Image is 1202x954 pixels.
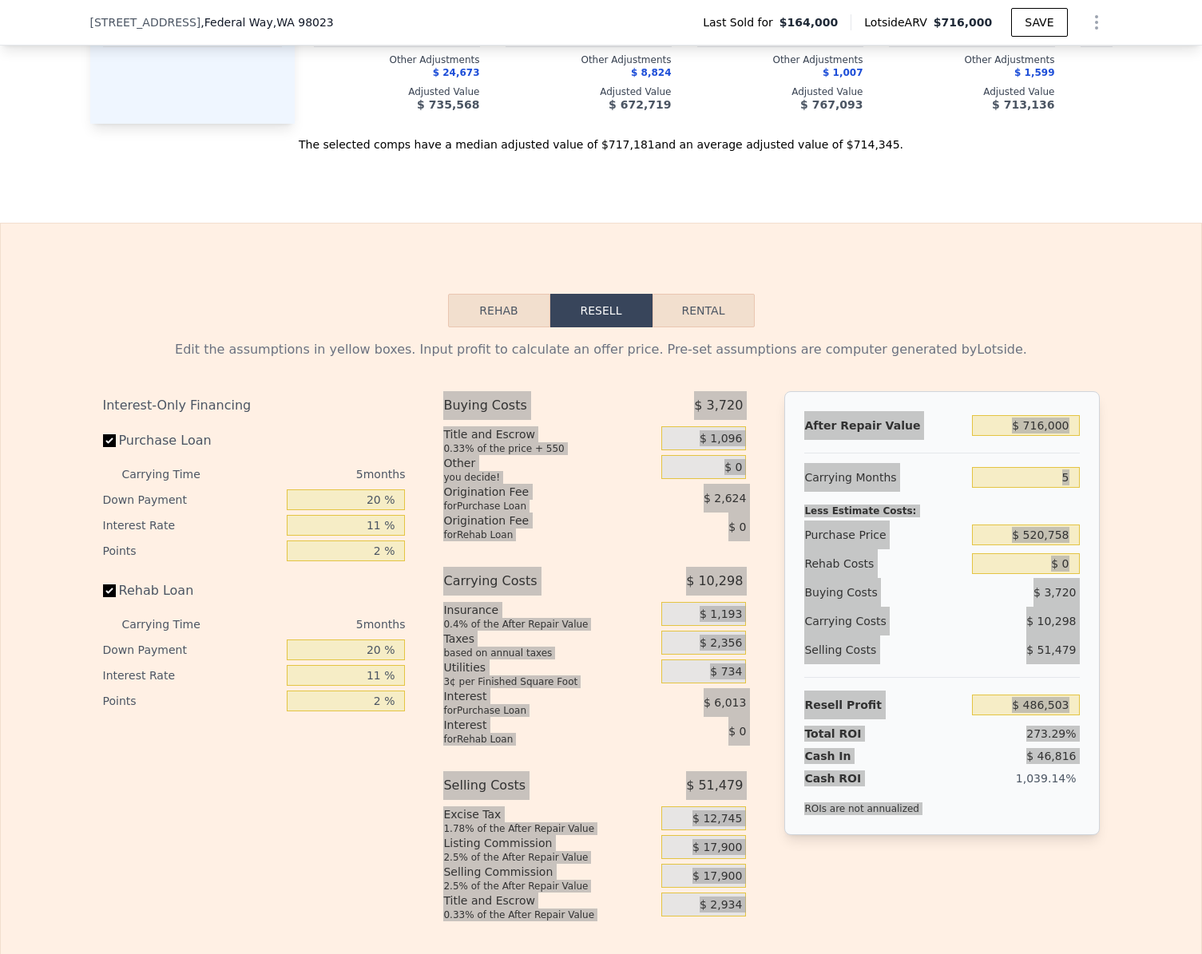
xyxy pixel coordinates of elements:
[443,631,655,647] div: Taxes
[443,426,655,442] div: Title and Escrow
[692,812,742,826] span: $ 12,745
[804,492,1079,521] div: Less Estimate Costs:
[823,67,863,78] span: $ 1,007
[443,500,621,513] div: for Purchase Loan
[1026,615,1076,627] span: $ 10,298
[443,618,655,631] div: 0.4% of the After Repair Value
[804,691,966,719] div: Resell Profit
[443,851,655,864] div: 2.5% of the After Repair Value
[103,487,281,513] div: Down Payment
[103,576,281,605] label: Rehab Loan
[704,696,746,709] span: $ 6,013
[103,688,281,714] div: Points
[889,53,1055,66] div: Other Adjustments
[800,98,863,111] span: $ 767,093
[804,549,966,578] div: Rehab Costs
[992,98,1054,111] span: $ 713,136
[103,340,1100,359] div: Edit the assumptions in yellow boxes. Input profit to calculate an offer price. Pre-set assumptio...
[443,513,621,528] div: Origination Fee
[710,665,742,679] span: $ 734
[443,659,655,675] div: Utilities
[443,806,655,822] div: Excise Tax
[780,14,839,30] span: $164,000
[934,16,993,29] span: $716,000
[443,688,621,704] div: Interest
[686,771,743,800] span: $ 51,479
[889,85,1055,98] div: Adjusted Value
[443,567,621,596] div: Carrying Costs
[703,14,780,30] span: Last Sold for
[804,786,919,815] div: ROIs are not annualized
[609,98,671,111] span: $ 672,719
[804,770,919,786] div: Cash ROI
[417,98,479,111] span: $ 735,568
[864,14,933,30] span: Lotside ARV
[122,612,226,637] div: Carrying Time
[700,636,742,651] span: $ 2,356
[804,578,966,607] div: Buying Costs
[443,647,655,659] div: based on annual taxes
[443,704,621,717] div: for Purchase Loan
[1026,727,1076,740] span: 273.29%
[697,53,863,66] div: Other Adjustments
[804,607,904,635] div: Carrying Costs
[90,14,201,30] span: [STREET_ADDRESS]
[232,612,406,637] div: 5 months
[448,294,550,327] button: Rehab
[200,14,333,30] span: , Federal Way
[694,391,743,420] span: $ 3,720
[90,124,1113,152] div: The selected comps have a median adjusted value of $717,181 and an average adjusted value of $714...
[443,733,621,746] div: for Rehab Loan
[103,513,281,538] div: Interest Rate
[443,455,655,471] div: Other
[704,492,746,505] span: $ 2,624
[804,411,966,440] div: After Repair Value
[728,521,746,533] span: $ 0
[700,608,742,622] span: $ 1,193
[700,898,742,912] span: $ 2,934
[314,85,480,98] div: Adjusted Value
[103,538,281,564] div: Points
[433,67,480,78] span: $ 24,673
[804,748,904,764] div: Cash In
[550,294,653,327] button: Resell
[1026,750,1076,762] span: $ 46,816
[686,567,743,596] span: $ 10,298
[443,880,655,893] div: 2.5% of the After Repair Value
[443,717,621,733] div: Interest
[103,663,281,688] div: Interest Rate
[443,442,655,455] div: 0.33% of the price + 550
[443,471,655,484] div: you decide!
[443,908,655,921] div: 0.33% of the After Repair Value
[804,726,904,742] div: Total ROI
[443,835,655,851] div: Listing Commission
[506,53,672,66] div: Other Adjustments
[443,391,621,420] div: Buying Costs
[443,602,655,618] div: Insurance
[232,461,406,487] div: 5 months
[804,463,966,492] div: Carrying Months
[443,484,621,500] div: Origination Fee
[122,461,226,487] div: Carrying Time
[1016,772,1077,785] span: 1,039.14%
[728,725,746,738] span: $ 0
[1081,6,1113,38] button: Show Options
[692,841,742,855] span: $ 17,900
[103,584,116,597] input: Rehab Loan
[443,893,655,908] div: Title and Escrow
[314,53,480,66] div: Other Adjustments
[692,869,742,884] span: $ 17,900
[724,461,742,475] span: $ 0
[506,85,672,98] div: Adjusted Value
[443,822,655,835] div: 1.78% of the After Repair Value
[103,426,281,455] label: Purchase Loan
[1026,643,1076,656] span: $ 51,479
[103,434,116,447] input: Purchase Loan
[700,432,742,446] span: $ 1,096
[631,67,671,78] span: $ 8,824
[1033,586,1076,599] span: $ 3,720
[443,864,655,880] div: Selling Commission
[103,637,281,663] div: Down Payment
[804,635,966,664] div: Selling Costs
[1014,67,1054,78] span: $ 1,599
